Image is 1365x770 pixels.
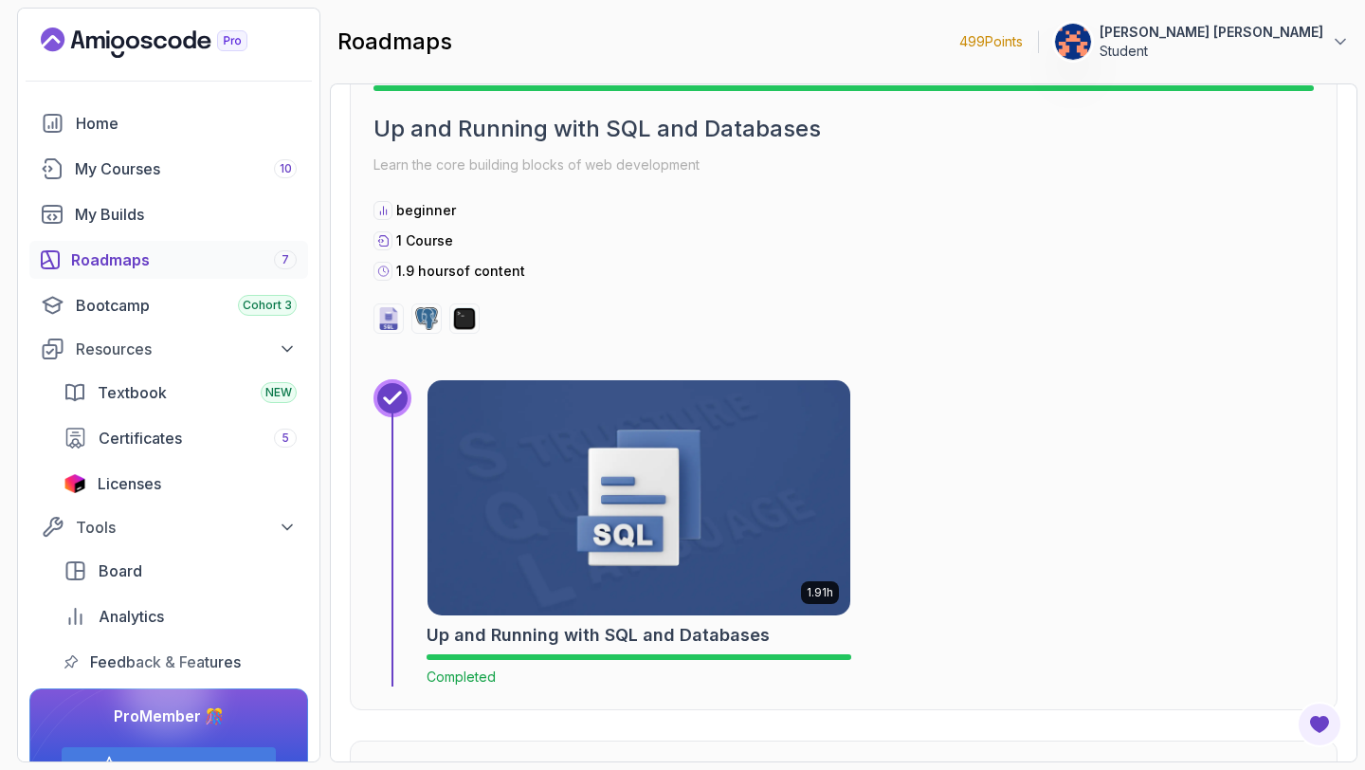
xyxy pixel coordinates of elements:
span: 10 [280,161,292,176]
span: 7 [282,252,289,267]
span: 1 Course [396,232,453,248]
div: Roadmaps [71,248,297,271]
span: Board [99,559,142,582]
a: bootcamp [29,286,308,324]
img: user profile image [1055,24,1091,60]
a: certificates [52,419,308,457]
h2: roadmaps [337,27,452,57]
p: Student [1100,42,1323,61]
div: Bootcamp [76,294,297,317]
p: 1.9 hours of content [396,262,525,281]
p: Learn the core building blocks of web development [373,152,1314,178]
a: licenses [52,465,308,503]
button: Tools [29,510,308,544]
h2: Up and Running with SQL and Databases [427,622,770,649]
img: Up and Running with SQL and Databases card [417,375,861,621]
img: terminal logo [453,307,476,330]
a: courses [29,150,308,188]
span: NEW [265,385,292,400]
p: 499 Points [959,32,1023,51]
span: Certificates [99,427,182,449]
a: home [29,104,308,142]
p: 1.91h [807,585,833,600]
img: sql logo [377,307,400,330]
a: Up and Running with SQL and Databases card1.91hUp and Running with SQL and DatabasesCompleted [427,379,851,687]
p: beginner [396,201,456,220]
div: My Courses [75,157,297,180]
img: postgres logo [415,307,438,330]
h2: Up and Running with SQL and Databases [373,114,1314,144]
div: Tools [76,516,297,539]
span: Textbook [98,381,167,404]
p: [PERSON_NAME] [PERSON_NAME] [1100,23,1323,42]
button: Open Feedback Button [1297,702,1342,747]
div: Home [76,112,297,135]
a: board [52,552,308,590]
a: Landing page [41,27,291,58]
a: builds [29,195,308,233]
span: Cohort 3 [243,298,292,313]
span: Analytics [99,605,164,628]
span: Licenses [98,472,161,495]
div: Resources [76,338,297,360]
span: 5 [282,431,289,446]
a: roadmaps [29,241,308,279]
div: My Builds [75,203,297,226]
a: feedback [52,643,308,681]
a: textbook [52,374,308,412]
img: jetbrains icon [64,474,86,493]
span: Feedback & Features [90,651,241,673]
button: user profile image[PERSON_NAME] [PERSON_NAME]Student [1054,23,1350,61]
a: analytics [52,597,308,635]
span: Completed [427,669,496,685]
button: Resources [29,332,308,366]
